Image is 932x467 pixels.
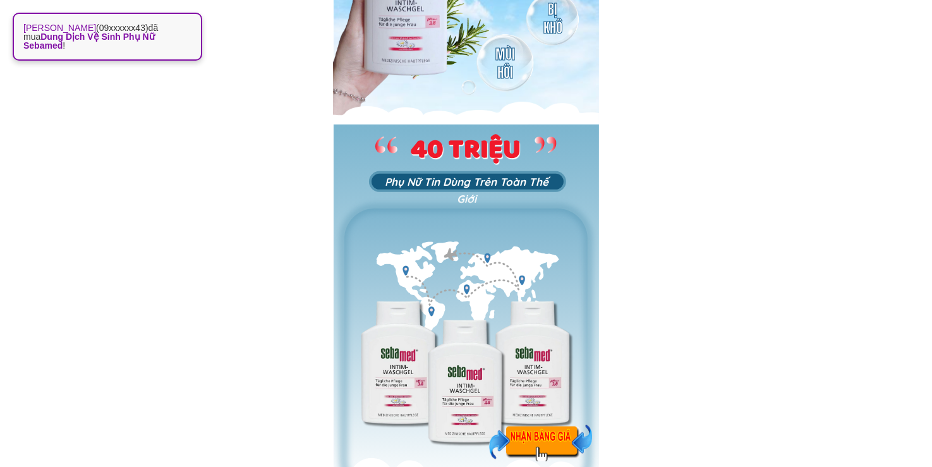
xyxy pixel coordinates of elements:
[375,173,559,207] h3: Phụ Nữ Tin Dùng Trên Toàn Thế Giới
[23,23,96,33] strong: [PERSON_NAME]
[23,23,191,50] p: ( ) đã mua !
[23,32,155,51] span: Dung Dịch Vệ Sinh Phụ Nữ Sebamed
[99,23,145,33] span: 09xxxxxx43
[354,131,578,174] h2: 40 TRIỆU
